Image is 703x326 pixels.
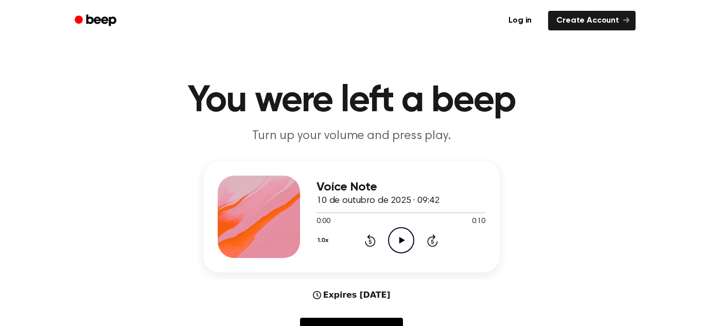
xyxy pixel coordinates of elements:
[154,128,549,145] p: Turn up your volume and press play.
[317,196,439,205] span: 10 de outubro de 2025 · 09:42
[317,216,330,227] span: 0:00
[548,11,636,30] a: Create Account
[317,232,332,249] button: 1.0x
[88,82,615,119] h1: You were left a beep
[317,180,485,194] h3: Voice Note
[472,216,485,227] span: 0:10
[498,9,542,32] a: Log in
[67,11,126,31] a: Beep
[313,289,391,301] div: Expires [DATE]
